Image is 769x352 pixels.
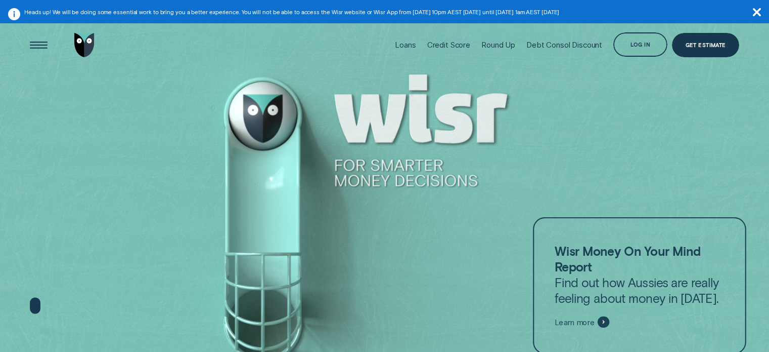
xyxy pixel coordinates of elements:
[395,18,416,72] a: Loans
[72,18,97,72] a: Go to home page
[481,18,515,72] a: Round Up
[427,40,470,50] div: Credit Score
[74,33,95,57] img: Wisr
[526,40,602,50] div: Debt Consol Discount
[555,244,725,306] p: Find out how Aussies are really feeling about money in [DATE].
[613,32,667,57] button: Log in
[555,318,595,327] span: Learn more
[555,244,701,275] strong: Wisr Money On Your Mind Report
[26,33,51,57] button: Open Menu
[526,18,602,72] a: Debt Consol Discount
[395,40,416,50] div: Loans
[672,33,739,57] a: Get Estimate
[481,40,515,50] div: Round Up
[427,18,470,72] a: Credit Score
